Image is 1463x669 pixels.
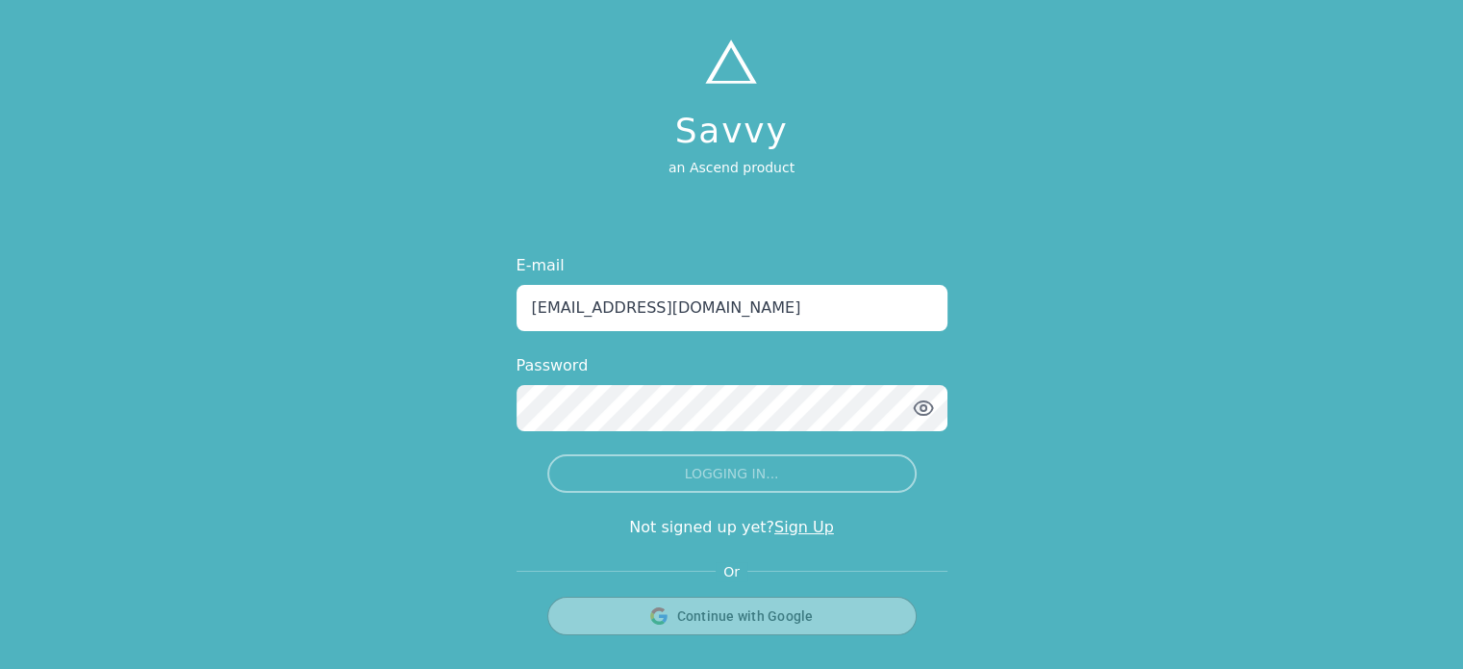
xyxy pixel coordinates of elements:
p: an Ascend product [668,158,795,177]
h1: Savvy [668,112,795,150]
button: LOGGING IN... [547,454,917,493]
span: Continue with Google [677,606,814,626]
button: Continue with Google [547,597,917,635]
a: Sign Up [774,518,834,536]
span: Not signed up yet? [629,518,774,536]
label: Password [517,354,947,377]
span: Or [716,562,747,581]
input: Enter your email [517,285,947,331]
label: E-mail [517,254,947,277]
